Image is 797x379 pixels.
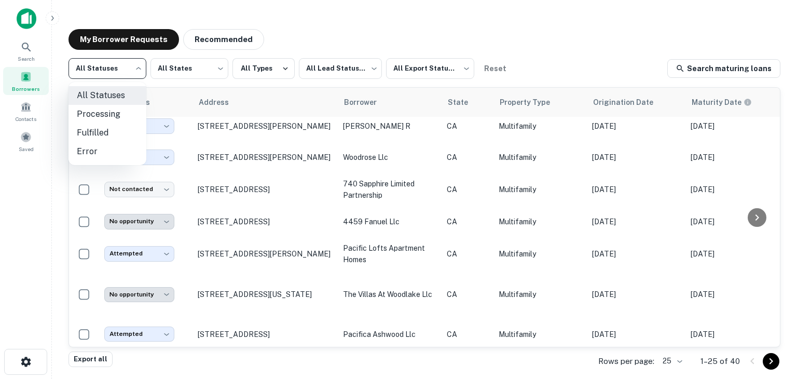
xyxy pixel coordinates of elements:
li: Error [68,142,146,161]
li: Fulfilled [68,124,146,142]
li: Processing [68,105,146,124]
iframe: Chat Widget [745,296,797,346]
li: All Statuses [68,86,146,105]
